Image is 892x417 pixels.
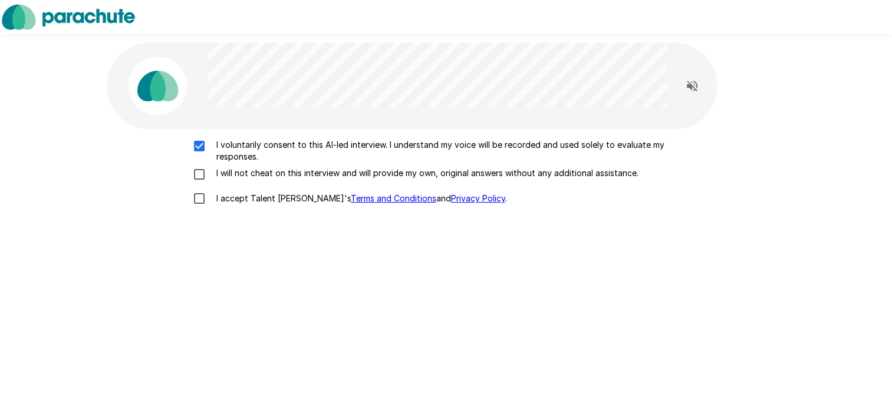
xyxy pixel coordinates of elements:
[451,193,505,203] a: Privacy Policy
[680,74,704,98] button: Read questions aloud
[212,139,706,163] p: I voluntarily consent to this AI-led interview. I understand my voice will be recorded and used s...
[128,57,187,115] img: parachute_avatar.png
[212,167,638,179] p: I will not cheat on this interview and will provide my own, original answers without any addition...
[212,193,507,204] p: I accept Talent [PERSON_NAME]'s and .
[351,193,436,203] a: Terms and Conditions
